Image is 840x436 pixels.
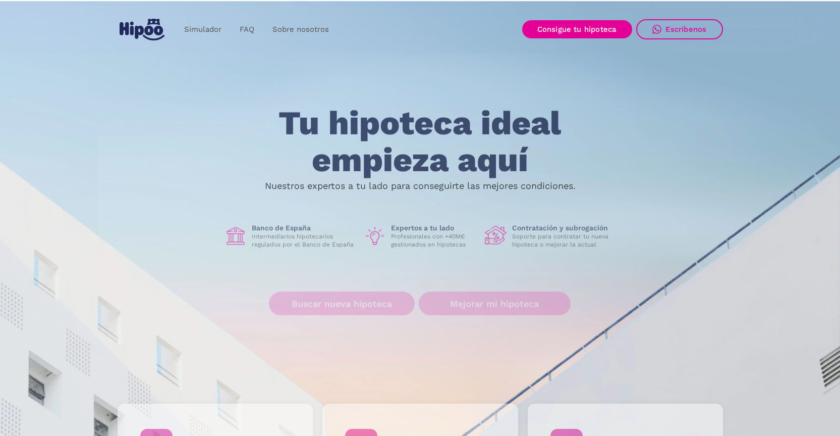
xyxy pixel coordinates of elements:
[265,182,576,190] p: Nuestros expertos a tu lado para conseguirte las mejores condiciones.
[231,20,263,39] a: FAQ
[665,25,707,34] div: Escríbenos
[522,20,632,38] a: Consigue tu hipoteca
[512,223,616,232] h1: Contratación y subrogación
[252,232,356,249] p: Intermediarios hipotecarios regulados por el Banco de España
[512,232,616,249] p: Soporte para contratar tu nueva hipoteca o mejorar la actual
[175,20,231,39] a: Simulador
[118,15,167,44] a: home
[636,19,723,39] a: Escríbenos
[419,292,571,316] a: Mejorar mi hipoteca
[263,20,338,39] a: Sobre nosotros
[252,223,356,232] h1: Banco de España
[391,223,477,232] h1: Expertos a tu lado
[229,105,611,178] h1: Tu hipoteca ideal empieza aquí
[391,232,477,249] p: Profesionales con +40M€ gestionados en hipotecas
[269,292,415,316] a: Buscar nueva hipoteca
